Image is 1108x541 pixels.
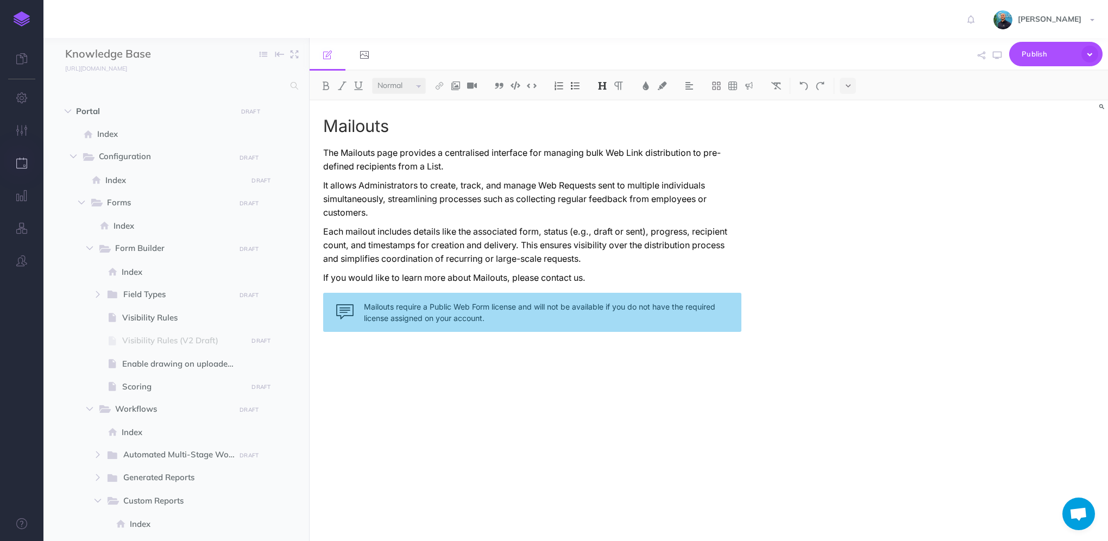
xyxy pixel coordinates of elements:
small: DRAFT [240,246,259,253]
button: DRAFT [236,404,263,416]
img: Callout dropdown menu button [744,81,754,90]
img: Undo [799,81,809,90]
img: Ordered list button [554,81,564,90]
div: Mailouts require a Public Web Form license and will not be available if you do not have the requi... [323,293,741,332]
span: Index [114,219,244,232]
button: DRAFT [236,449,263,462]
button: DRAFT [236,243,263,255]
small: DRAFT [241,108,260,115]
img: Link button [435,81,444,90]
img: Clear styles button [771,81,781,90]
button: DRAFT [236,152,263,164]
button: DRAFT [248,381,275,393]
small: [URL][DOMAIN_NAME] [65,65,127,72]
p: If you would like to learn more about Mailouts, please contact us. [323,271,741,285]
small: DRAFT [240,154,259,161]
img: Italic button [337,81,347,90]
img: Headings dropdown button [597,81,607,90]
button: DRAFT [248,174,275,187]
img: Add image button [451,81,461,90]
img: 925838e575eb33ea1a1ca055db7b09b0.jpg [993,10,1012,29]
span: Portal [76,105,230,118]
span: Form Builder [115,242,228,256]
img: Alignment dropdown menu button [684,81,694,90]
span: Scoring [122,380,244,393]
small: DRAFT [240,200,259,207]
span: Visibility Rules (V2 Draft) [122,334,244,347]
span: Custom Reports [123,494,228,508]
span: Index [130,518,244,531]
img: Create table button [728,81,738,90]
img: Code block button [511,81,520,90]
small: DRAFT [251,337,270,344]
span: Configuration [99,150,228,164]
span: [PERSON_NAME] [1012,14,1087,24]
a: [URL][DOMAIN_NAME] [43,62,138,73]
small: DRAFT [251,177,270,184]
small: DRAFT [240,292,259,299]
img: Add video button [467,81,477,90]
img: Bold button [321,81,331,90]
small: DRAFT [240,406,259,413]
img: Inline code button [527,81,537,90]
button: DRAFT [236,197,263,210]
a: Open chat [1062,498,1095,530]
span: Workflows [115,402,228,417]
img: Text background color button [657,81,667,90]
img: Underline button [354,81,363,90]
span: Generated Reports [123,471,228,485]
img: Redo [815,81,825,90]
span: Index [122,266,244,279]
button: DRAFT [248,335,275,347]
span: Field Types [123,288,228,302]
button: DRAFT [236,289,263,301]
input: Documentation Name [65,46,193,62]
span: Index [122,426,244,439]
p: Each mailout includes details like the associated form, status (e.g., draft or sent), progress, r... [323,225,741,266]
img: Text color button [641,81,651,90]
input: Search [65,76,284,96]
p: It allows Administrators to create, track, and manage Web Requests sent to multiple individuals s... [323,179,741,219]
span: Visibility Rules [122,311,244,324]
span: Index [105,174,244,187]
span: Forms [107,196,228,210]
button: DRAFT [237,105,264,118]
span: Automated Multi-Stage Workflows [123,448,245,462]
h1: Mailouts [323,117,741,135]
img: Blockquote button [494,81,504,90]
span: Index [97,128,244,141]
img: Unordered list button [570,81,580,90]
span: Enable drawing on uploaded / captured image [122,357,244,370]
img: Paragraph button [614,81,624,90]
img: logo-mark.svg [14,11,30,27]
span: Publish [1022,46,1076,62]
p: The Mailouts page provides a centralised interface for managing bulk Web Link distribution to pre... [323,146,741,173]
small: DRAFT [240,452,259,459]
button: Publish [1009,42,1103,66]
small: DRAFT [251,383,270,391]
